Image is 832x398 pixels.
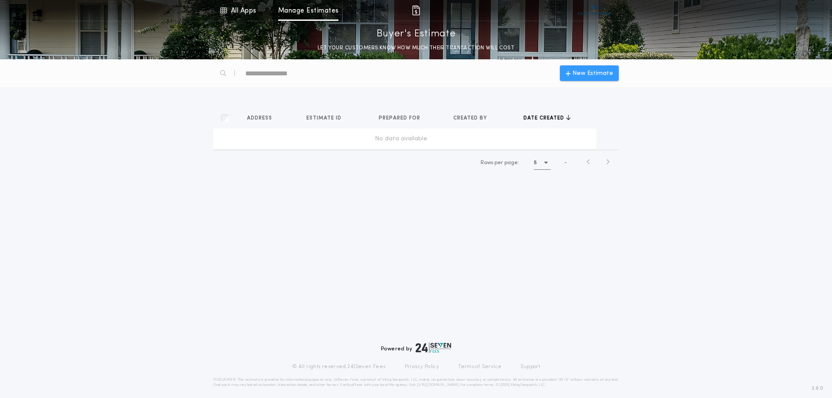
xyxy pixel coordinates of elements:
span: Prepared for [379,115,422,122]
button: Date created [523,114,571,123]
span: Rows per page: [481,160,519,165]
span: New Estimate [572,69,613,78]
p: Buyer's Estimate [377,27,456,41]
button: 5 [534,156,551,170]
span: Estimate ID [306,115,343,122]
span: Date created [523,115,566,122]
img: logo [416,343,451,353]
a: Terms of Service [458,363,501,370]
button: Estimate ID [306,114,348,123]
p: © All rights reserved. 24|Seven Fees [292,363,386,370]
h1: 5 [534,159,537,167]
a: Privacy Policy [405,363,439,370]
img: img [411,5,421,16]
div: No data available [217,135,586,143]
span: Address [247,115,274,122]
span: Created by [453,115,489,122]
p: LET YOUR CUSTOMERS KNOW HOW MUCH THEIR TRANSACTION WILL COST [309,44,523,52]
p: DISCLAIMER: This estimate is provided for informational purposes only. 24|Seven Fees, a product o... [213,377,619,388]
span: - [564,159,567,167]
a: Support [520,363,540,370]
div: Powered by [381,343,451,353]
button: Address [247,114,279,123]
button: Created by [453,114,494,123]
img: vs-icon [578,6,611,15]
span: 3.8.0 [812,385,823,392]
button: New Estimate [560,65,619,81]
a: [URL][DOMAIN_NAME] [417,383,460,387]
